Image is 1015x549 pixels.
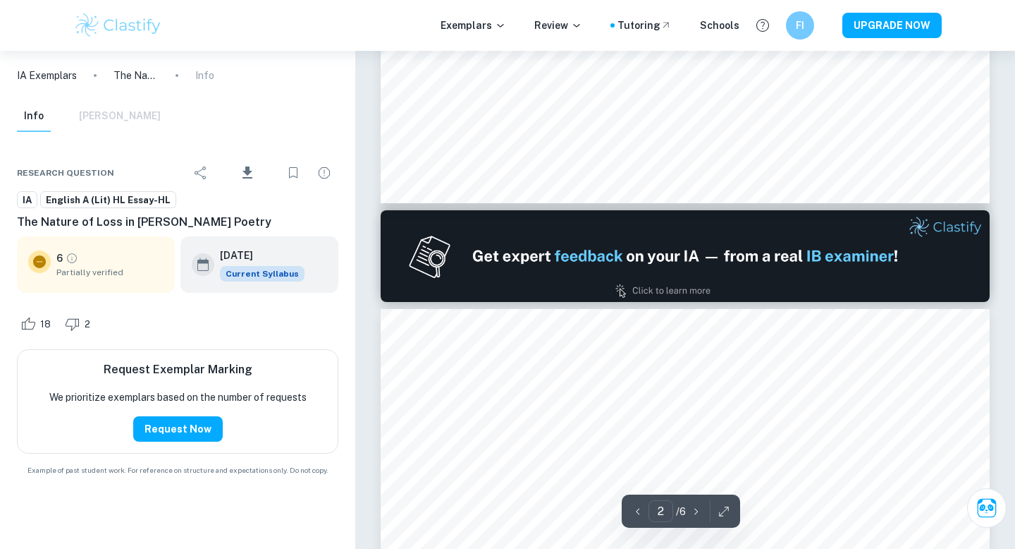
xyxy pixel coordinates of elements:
[49,390,307,405] p: We prioritize exemplars based on the number of requests
[792,18,808,33] h6: FI
[751,13,775,37] button: Help and Feedback
[113,68,159,83] p: The Nature of Loss in [PERSON_NAME] Poetry
[56,251,63,266] p: 6
[220,248,293,263] h6: [DATE]
[218,155,276,191] div: Download
[700,18,739,33] a: Schools
[786,11,814,40] button: FI
[195,68,214,83] p: Info
[220,266,304,282] span: Current Syllabus
[381,210,990,302] img: Ad
[40,191,176,209] a: English A (Lit) HL Essay-HL
[534,18,582,33] p: Review
[17,167,114,179] span: Research question
[104,361,252,378] h6: Request Exemplar Marking
[220,266,304,282] div: This exemplar is based on the current syllabus. Feel free to refer to it for inspiration/ideas wh...
[73,11,163,40] img: Clastify logo
[17,101,51,132] button: Info
[17,465,338,476] span: Example of past student work. For reference on structure and expectations only. Do not copy.
[279,159,307,187] div: Bookmark
[41,193,176,207] span: English A (Lit) HL Essay-HL
[77,318,98,332] span: 2
[17,313,59,335] div: Like
[61,313,98,335] div: Dislike
[842,13,942,38] button: UPGRADE NOW
[66,252,78,265] a: Grade partially verified
[310,159,338,187] div: Report issue
[17,214,338,231] h6: The Nature of Loss in [PERSON_NAME] Poetry
[441,18,506,33] p: Exemplars
[18,193,37,207] span: IA
[187,159,215,187] div: Share
[617,18,672,33] a: Tutoring
[56,266,164,279] span: Partially verified
[17,68,77,83] a: IA Exemplars
[133,416,223,442] button: Request Now
[967,488,1007,528] button: Ask Clai
[32,318,59,332] span: 18
[676,504,686,519] p: / 6
[17,191,37,209] a: IA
